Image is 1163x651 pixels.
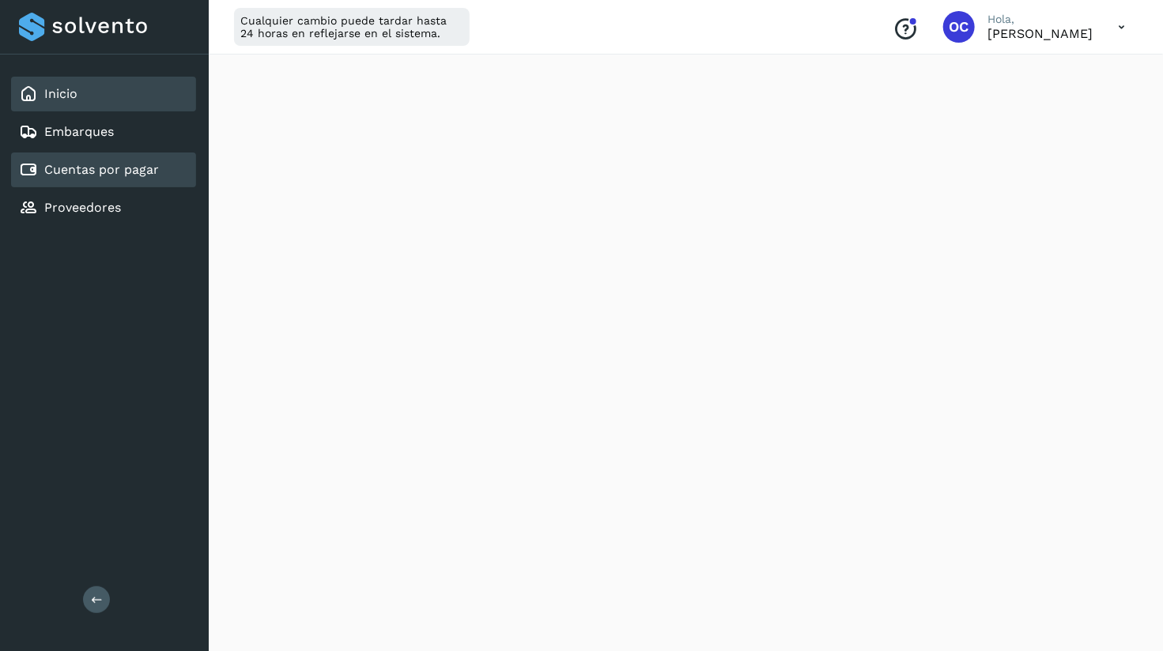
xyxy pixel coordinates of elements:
[987,26,1093,41] p: Oswaldo Chavarria
[11,115,196,149] div: Embarques
[11,77,196,111] div: Inicio
[11,190,196,225] div: Proveedores
[11,152,196,187] div: Cuentas por pagar
[44,162,159,177] a: Cuentas por pagar
[44,200,121,215] a: Proveedores
[987,13,1093,26] p: Hola,
[44,86,77,101] a: Inicio
[44,124,114,139] a: Embarques
[234,8,470,46] div: Cualquier cambio puede tardar hasta 24 horas en reflejarse en el sistema.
